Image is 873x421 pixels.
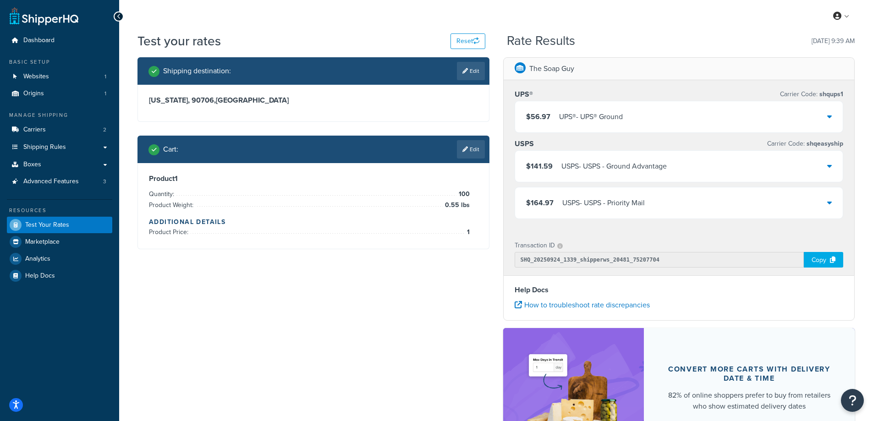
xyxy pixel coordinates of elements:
div: 82% of online shoppers prefer to buy from retailers who show estimated delivery dates [666,390,833,412]
a: Help Docs [7,268,112,284]
span: Help Docs [25,272,55,280]
span: Shipping Rules [23,143,66,151]
h3: USPS [515,139,534,148]
a: Websites1 [7,68,112,85]
span: Test Your Rates [25,221,69,229]
span: 1 [104,90,106,98]
div: USPS - USPS - Priority Mail [562,197,645,209]
span: 3 [103,178,106,186]
h2: Rate Results [507,34,575,48]
span: shqups1 [818,89,843,99]
span: 1 [465,227,470,238]
a: How to troubleshoot rate discrepancies [515,300,650,310]
span: shqeasyship [805,139,843,148]
span: $141.59 [526,161,553,171]
li: Origins [7,85,112,102]
span: 0.55 lbs [443,200,470,211]
a: Advanced Features3 [7,173,112,190]
h2: Shipping destination : [163,67,231,75]
span: 1 [104,73,106,81]
p: Carrier Code: [780,88,843,101]
h3: UPS® [515,90,533,99]
span: Marketplace [25,238,60,246]
div: UPS® - UPS® Ground [559,110,623,123]
span: 2 [103,126,106,134]
a: Shipping Rules [7,139,112,156]
span: $56.97 [526,111,550,122]
div: Resources [7,207,112,214]
span: Websites [23,73,49,81]
li: Advanced Features [7,173,112,190]
a: Boxes [7,156,112,173]
h3: Product 1 [149,174,478,183]
a: Analytics [7,251,112,267]
h4: Help Docs [515,284,844,295]
a: Test Your Rates [7,217,112,233]
div: USPS - USPS - Ground Advantage [561,160,667,173]
div: Manage Shipping [7,111,112,119]
span: 100 [456,189,470,200]
span: Product Price: [149,227,191,237]
a: Carriers2 [7,121,112,138]
div: Copy [804,252,843,268]
div: Basic Setup [7,58,112,66]
span: Carriers [23,126,46,134]
h3: [US_STATE], 90706 , [GEOGRAPHIC_DATA] [149,96,478,105]
p: [DATE] 9:39 AM [812,35,855,48]
span: Quantity: [149,189,176,199]
a: Origins1 [7,85,112,102]
button: Reset [450,33,485,49]
a: Marketplace [7,234,112,250]
p: Carrier Code: [767,137,843,150]
h4: Additional Details [149,217,478,227]
span: $164.97 [526,197,554,208]
a: Edit [457,140,485,159]
div: Convert more carts with delivery date & time [666,365,833,383]
li: Carriers [7,121,112,138]
button: Open Resource Center [841,389,864,412]
span: Dashboard [23,37,55,44]
span: Boxes [23,161,41,169]
span: Analytics [25,255,50,263]
p: The Soap Guy [529,62,574,75]
a: Edit [457,62,485,80]
p: Transaction ID [515,239,555,252]
a: Dashboard [7,32,112,49]
li: Websites [7,68,112,85]
span: Origins [23,90,44,98]
h2: Cart : [163,145,178,153]
h1: Test your rates [137,32,221,50]
span: Product Weight: [149,200,196,210]
span: Advanced Features [23,178,79,186]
